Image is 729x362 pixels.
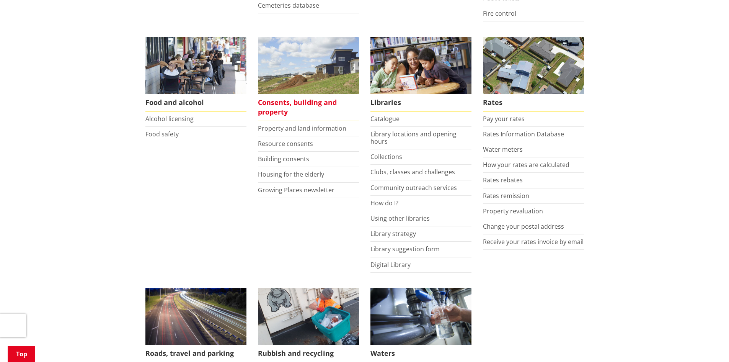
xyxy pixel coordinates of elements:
a: Cemeteries database [258,1,319,10]
a: Building consents [258,155,309,163]
a: Rates remission [483,192,529,200]
img: Food and Alcohol in the Waikato [145,37,246,94]
a: Collections [370,152,402,161]
a: How your rates are calculated [483,161,569,169]
a: Pay your rates [483,115,525,123]
img: Roads, travel and parking [145,288,246,345]
a: Growing Places newsletter [258,186,334,194]
img: Water treatment [370,288,471,345]
a: Pay your rates online Rates [483,37,584,111]
a: Receive your rates invoice by email [483,238,584,246]
a: Housing for the elderly [258,170,324,179]
span: Food and alcohol [145,94,246,111]
a: Fire control [483,9,516,18]
a: Clubs, classes and challenges [370,168,455,176]
a: Library membership is free to everyone who lives in the Waikato district. Libraries [370,37,471,111]
a: How do I? [370,199,398,207]
span: Rates [483,94,584,111]
a: Property and land information [258,124,346,133]
img: Rates-thumbnail [483,37,584,94]
a: Library suggestion form [370,245,440,253]
a: Food and Alcohol in the Waikato Food and alcohol [145,37,246,111]
a: Top [8,346,35,362]
a: Water meters [483,145,523,154]
a: Resource consents [258,139,313,148]
iframe: Messenger Launcher [694,330,721,357]
a: Food safety [145,130,179,138]
a: Digital Library [370,260,411,269]
img: Rubbish and recycling [258,288,359,345]
a: New Pokeno housing development Consents, building and property [258,37,359,121]
a: Rates rebates [483,176,523,184]
a: Property revaluation [483,207,543,215]
span: Libraries [370,94,471,111]
img: Land and property thumbnail [258,37,359,94]
a: Alcohol licensing [145,115,194,123]
a: Community outreach services [370,183,457,192]
a: Using other libraries [370,214,430,223]
a: Catalogue [370,115,400,123]
a: Library locations and opening hours [370,130,457,146]
img: Waikato District Council libraries [370,37,471,94]
a: Change your postal address [483,222,564,231]
a: Library strategy [370,229,416,238]
span: Consents, building and property [258,94,359,121]
a: Rates Information Database [483,130,564,138]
